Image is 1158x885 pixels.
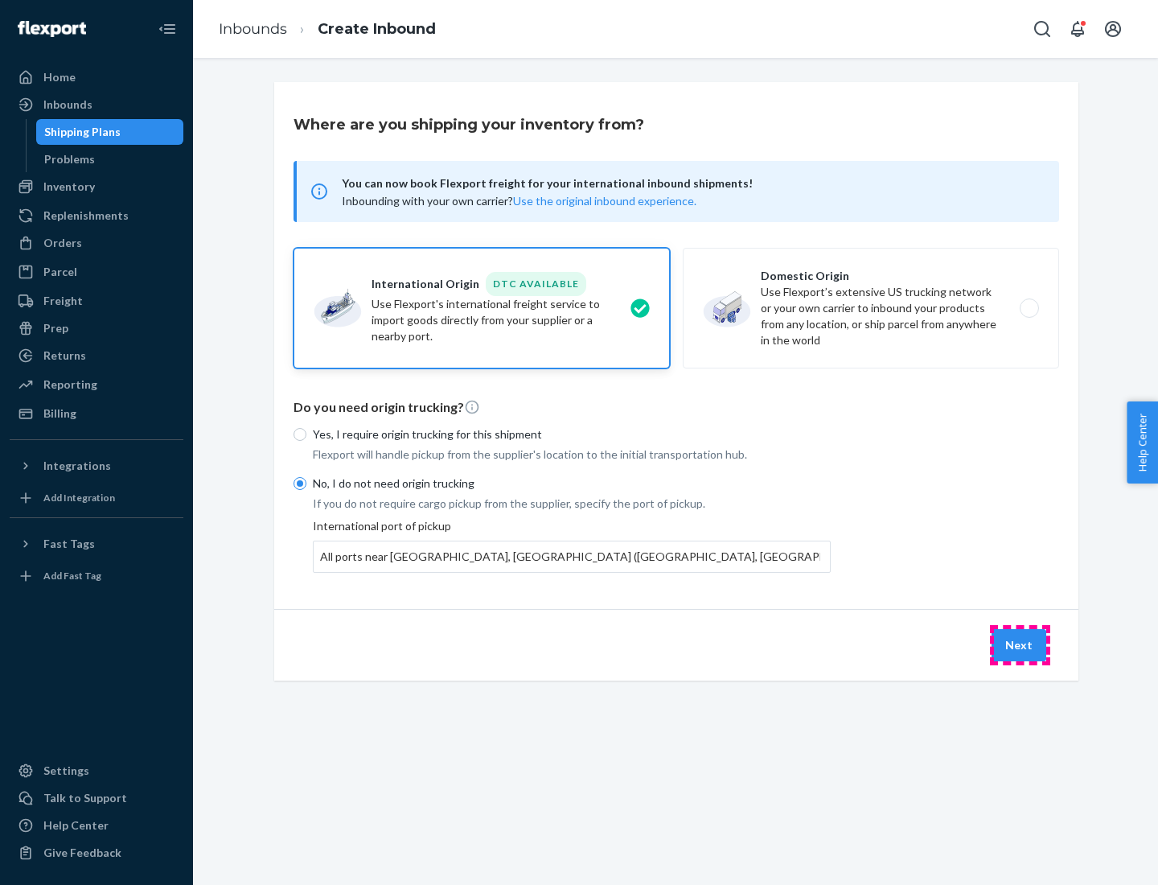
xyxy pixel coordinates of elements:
[10,203,183,228] a: Replenishments
[36,119,184,145] a: Shipping Plans
[10,315,183,341] a: Prep
[43,97,92,113] div: Inbounds
[10,230,183,256] a: Orders
[10,343,183,368] a: Returns
[10,174,183,200] a: Inventory
[10,840,183,866] button: Give Feedback
[294,428,306,441] input: Yes, I require origin trucking for this shipment
[43,569,101,582] div: Add Fast Tag
[10,401,183,426] a: Billing
[10,563,183,589] a: Add Fast Tag
[43,817,109,834] div: Help Center
[10,259,183,285] a: Parcel
[43,536,95,552] div: Fast Tags
[43,235,82,251] div: Orders
[1127,401,1158,484] button: Help Center
[43,179,95,195] div: Inventory
[10,785,183,811] a: Talk to Support
[513,193,696,209] button: Use the original inbound experience.
[1061,13,1094,45] button: Open notifications
[43,377,97,393] div: Reporting
[1026,13,1058,45] button: Open Search Box
[294,398,1059,417] p: Do you need origin trucking?
[10,758,183,784] a: Settings
[44,124,121,140] div: Shipping Plans
[294,477,306,490] input: No, I do not need origin trucking
[43,264,77,280] div: Parcel
[43,790,127,806] div: Talk to Support
[43,320,68,336] div: Prep
[10,64,183,90] a: Home
[10,453,183,479] button: Integrations
[43,491,115,504] div: Add Integration
[43,208,129,224] div: Replenishments
[10,813,183,838] a: Help Center
[318,20,436,38] a: Create Inbound
[313,496,831,512] p: If you do not require cargo pickup from the supplier, specify the port of pickup.
[219,20,287,38] a: Inbounds
[313,518,831,573] div: International port of pickup
[43,348,86,364] div: Returns
[10,372,183,397] a: Reporting
[44,151,95,167] div: Problems
[43,293,83,309] div: Freight
[294,114,644,135] h3: Where are you shipping your inventory from?
[992,629,1046,661] button: Next
[43,458,111,474] div: Integrations
[206,6,449,53] ol: breadcrumbs
[36,146,184,172] a: Problems
[313,447,831,463] p: Flexport will handle pickup from the supplier's location to the initial transportation hub.
[10,485,183,511] a: Add Integration
[1097,13,1129,45] button: Open account menu
[43,69,76,85] div: Home
[43,405,76,422] div: Billing
[43,845,121,861] div: Give Feedback
[10,288,183,314] a: Freight
[342,174,1040,193] span: You can now book Flexport freight for your international inbound shipments!
[10,531,183,557] button: Fast Tags
[313,475,831,492] p: No, I do not need origin trucking
[43,763,89,779] div: Settings
[151,13,183,45] button: Close Navigation
[10,92,183,117] a: Inbounds
[342,194,696,208] span: Inbounding with your own carrier?
[313,426,831,442] p: Yes, I require origin trucking for this shipment
[18,21,86,37] img: Flexport logo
